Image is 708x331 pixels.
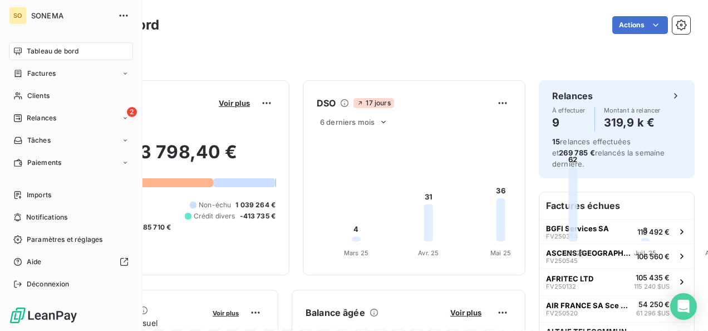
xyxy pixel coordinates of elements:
a: Paramètres et réglages [9,231,133,249]
span: 1 039 264 € [235,200,276,210]
span: FV250520 [546,310,578,317]
span: Paiements [27,158,61,168]
a: Tableau de bord [9,42,133,60]
span: Factures [27,69,56,79]
h6: DSO [317,96,336,110]
tspan: Juin 25 [562,249,584,257]
tspan: Mai 25 [490,249,511,257]
span: À effectuer [552,107,586,114]
span: Voir plus [219,99,250,108]
div: SO [9,7,27,25]
span: 54 250 € [638,300,670,309]
tspan: Avr. 25 [418,249,439,257]
tspan: Juil. 25 [634,249,656,257]
button: AFRITEC LTDFV250132105 435 €115 240 $US [539,268,694,295]
button: Voir plus [209,308,242,318]
h6: Relances [552,89,593,103]
span: Voir plus [213,309,239,317]
span: Crédit divers [194,211,235,221]
a: Imports [9,186,133,204]
span: Relances [27,113,56,123]
span: SONEMA [31,11,111,20]
span: 17 jours [353,98,394,108]
tspan: Mars 25 [344,249,368,257]
a: Tâches [9,132,133,149]
button: Actions [612,16,668,34]
span: Déconnexion [27,279,70,289]
span: -85 710 € [140,222,171,232]
span: 61 296 $US [636,309,670,318]
h6: Balance âgée [306,306,365,319]
span: AFRITEC LTD [546,274,593,283]
button: AIR FRANCE SA Sce DB.BLFV25052054 250 €61 296 $US [539,295,694,323]
span: Tableau de bord [27,46,78,56]
span: Paramètres et réglages [27,235,102,245]
h2: 2 533 798,40 € [63,141,276,174]
button: Voir plus [447,308,485,318]
span: Tâches [27,135,51,145]
span: 6 derniers mois [320,118,375,126]
span: 105 435 € [636,273,670,282]
a: 2Relances [9,109,133,127]
span: Notifications [26,212,67,222]
span: Non-échu [199,200,231,210]
span: Aide [27,257,42,267]
span: 115 240 $US [634,282,670,291]
span: Voir plus [450,308,481,317]
span: AIR FRANCE SA Sce DB.BL [546,301,632,310]
span: 2 [127,107,137,117]
img: Logo LeanPay [9,306,78,324]
a: Aide [9,253,133,271]
a: Paiements [9,154,133,172]
span: FV250132 [546,283,576,290]
span: Montant à relancer [604,107,661,114]
h4: 9 [552,114,586,132]
a: Factures [9,65,133,82]
a: Clients [9,87,133,105]
button: Voir plus [215,98,253,108]
span: Clients [27,91,50,101]
h4: 319,9 k € [604,114,661,132]
span: Imports [27,190,51,200]
div: Open Intercom Messenger [670,293,697,320]
span: -413 735 € [240,211,276,221]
